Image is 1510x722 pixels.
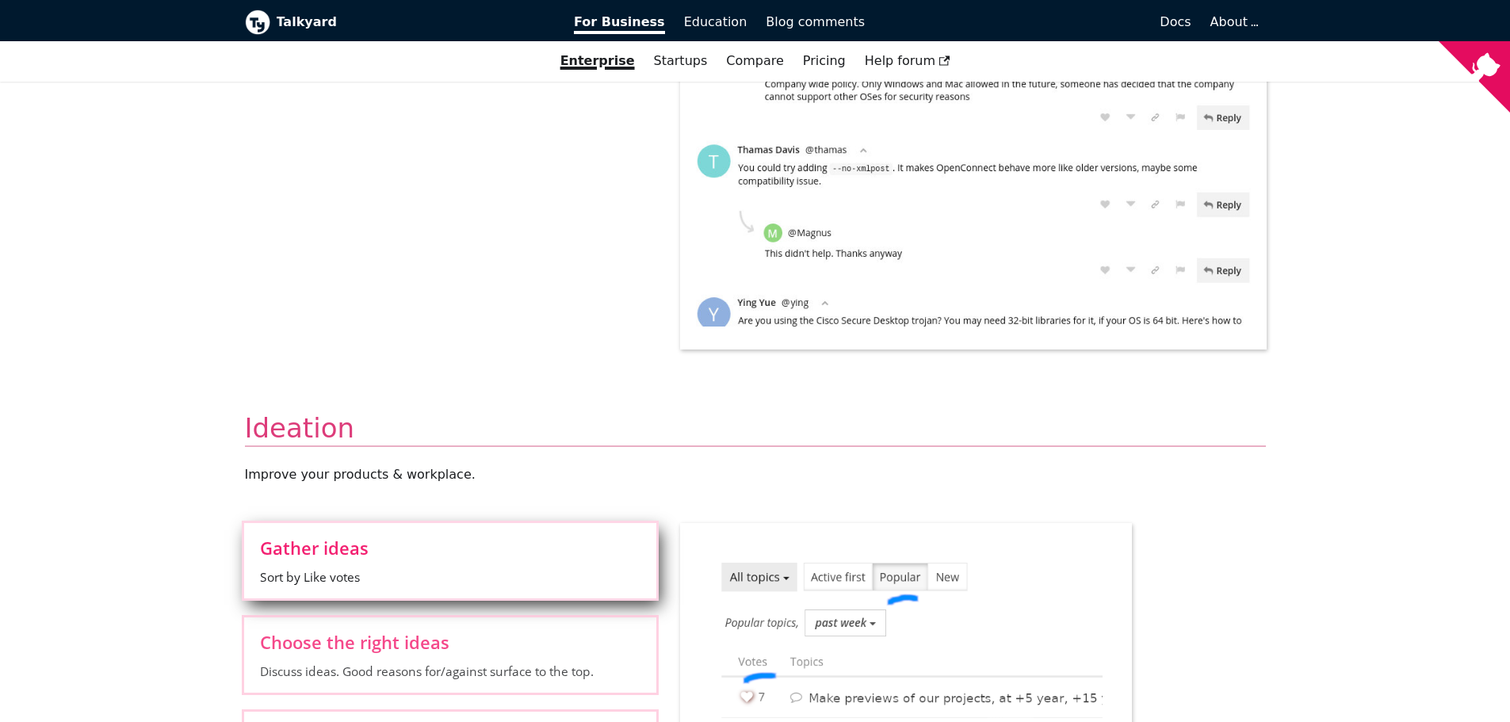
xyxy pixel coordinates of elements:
[260,633,640,651] span: Choose the right ideas
[644,48,717,74] a: Startups
[756,9,874,36] a: Blog comments
[726,53,784,68] a: Compare
[574,14,665,34] span: For Business
[865,53,950,68] span: Help forum
[874,9,1201,36] a: Docs
[260,568,640,586] span: Sort by Like votes
[855,48,960,74] a: Help forum
[793,48,855,74] a: Pricing
[564,9,675,36] a: For Business
[684,14,747,29] span: Education
[1210,14,1256,29] a: About
[260,539,640,556] span: Gather ideas
[245,10,552,35] a: Talkyard logoTalkyard
[675,9,757,36] a: Education
[260,663,640,680] span: Discuss ideas. Good reasons for/against surface to the top.
[245,465,1266,483] p: Improve your products & workplace .
[245,411,1266,447] h2: Ideation
[1160,14,1191,29] span: Docs
[277,12,552,32] b: Talkyard
[245,10,270,35] img: Talkyard logo
[551,48,644,74] a: Enterprise
[766,14,865,29] span: Blog comments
